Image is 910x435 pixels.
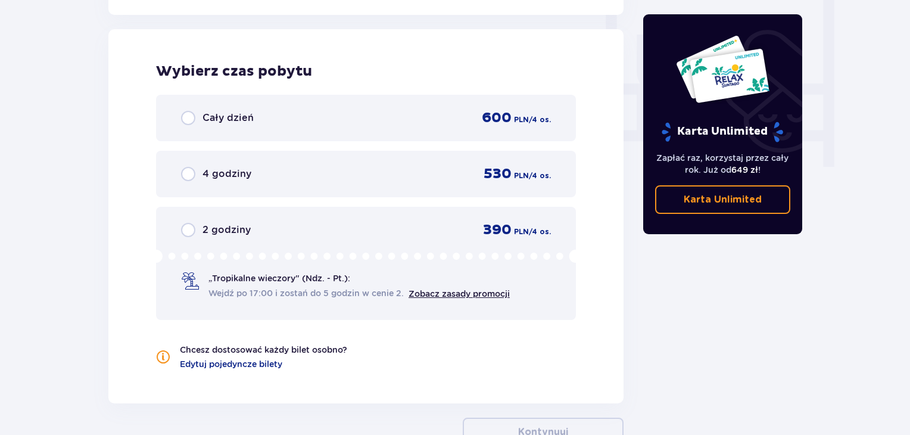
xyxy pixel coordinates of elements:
[660,122,784,142] p: Karta Unlimited
[529,170,551,181] span: / 4 os.
[483,221,512,239] span: 390
[514,226,529,237] span: PLN
[208,272,350,284] span: „Tropikalne wieczory" (Ndz. - Pt.):
[655,152,791,176] p: Zapłać raz, korzystaj przez cały rok. Już od !
[202,223,251,237] span: 2 godziny
[684,193,762,206] p: Karta Unlimited
[529,226,551,237] span: / 4 os.
[484,165,512,183] span: 530
[208,287,404,299] span: Wejdź po 17:00 i zostań do 5 godzin w cenie 2.
[202,111,254,125] span: Cały dzień
[675,35,770,104] img: Dwie karty całoroczne do Suntago z napisem 'UNLIMITED RELAX', na białym tle z tropikalnymi liśćmi...
[514,114,529,125] span: PLN
[202,167,251,181] span: 4 godziny
[409,289,510,299] a: Zobacz zasady promocji
[156,63,576,80] h2: Wybierz czas pobytu
[529,114,551,125] span: / 4 os.
[514,170,529,181] span: PLN
[180,344,347,356] p: Chcesz dostosować każdy bilet osobno?
[180,358,282,370] a: Edytuj pojedyncze bilety
[655,185,791,214] a: Karta Unlimited
[482,109,512,127] span: 600
[731,165,758,175] span: 649 zł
